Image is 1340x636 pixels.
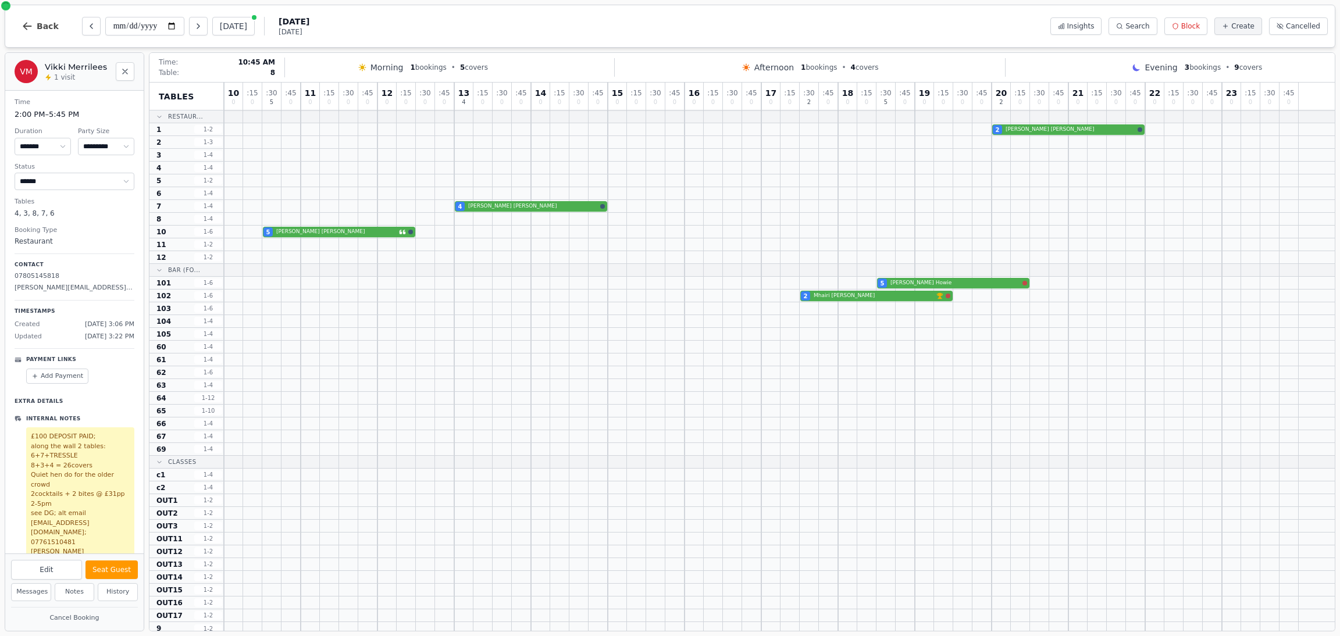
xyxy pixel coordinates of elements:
[156,432,166,441] span: 67
[1125,22,1149,31] span: Search
[194,176,222,185] span: 1 - 2
[515,90,526,97] span: : 45
[238,58,275,67] span: 10:45 AM
[194,598,222,607] span: 1 - 2
[247,90,258,97] span: : 15
[439,90,450,97] span: : 45
[85,320,134,330] span: [DATE] 3:06 PM
[385,99,389,105] span: 0
[1091,90,1102,97] span: : 15
[279,27,309,37] span: [DATE]
[194,624,222,633] span: 1 - 2
[156,355,166,365] span: 61
[807,99,811,105] span: 2
[194,432,222,441] span: 1 - 4
[194,138,222,147] span: 1 - 3
[15,271,134,281] p: 07805145818
[156,342,166,352] span: 60
[1067,22,1095,31] span: Insights
[1191,99,1195,105] span: 0
[1210,99,1214,105] span: 0
[496,90,507,97] span: : 30
[194,585,222,594] span: 1 - 2
[635,99,638,105] span: 0
[539,99,542,105] span: 0
[846,99,849,105] span: 0
[156,470,165,480] span: c1
[15,98,134,108] dt: Time
[1264,90,1275,97] span: : 30
[1249,99,1252,105] span: 0
[194,125,222,134] span: 1 - 2
[15,208,134,219] dd: 4, 3, 8, 7, 6
[1145,62,1177,73] span: Evening
[399,228,406,235] svg: Customer message
[1286,22,1320,31] span: Cancelled
[519,99,523,105] span: 0
[156,394,166,403] span: 64
[938,90,949,97] span: : 15
[156,509,177,518] span: OUT2
[15,283,134,293] p: [PERSON_NAME][EMAIL_ADDRESS][PERSON_NAME][DOMAIN_NAME]
[669,90,680,97] span: : 45
[156,278,171,288] span: 101
[156,406,166,416] span: 65
[1226,89,1237,97] span: 23
[1229,99,1233,105] span: 0
[11,611,138,626] button: Cancel Booking
[558,99,561,105] span: 0
[168,266,200,274] span: Bar (Fo...
[500,99,504,105] span: 0
[26,415,81,423] p: Internal Notes
[1006,126,1135,134] span: [PERSON_NAME] [PERSON_NAME]
[15,393,134,406] p: Extra Details
[750,99,753,105] span: 0
[156,151,161,160] span: 3
[343,90,354,97] span: : 30
[323,90,334,97] span: : 15
[156,317,171,326] span: 104
[156,253,166,262] span: 12
[194,330,222,338] span: 1 - 4
[1164,17,1207,35] button: Block
[194,317,222,326] span: 1 - 4
[788,99,792,105] span: 0
[270,68,275,77] span: 8
[194,151,222,159] span: 1 - 4
[266,90,277,97] span: : 30
[865,99,868,105] span: 0
[194,304,222,313] span: 1 - 6
[156,521,177,531] span: OUT3
[1033,90,1045,97] span: : 30
[194,381,222,390] span: 1 - 4
[194,611,222,620] span: 1 - 2
[535,89,546,97] span: 14
[1234,63,1262,72] span: covers
[194,368,222,377] span: 1 - 6
[156,176,161,185] span: 5
[156,624,161,633] span: 9
[194,534,222,543] span: 1 - 2
[279,16,309,27] span: [DATE]
[1053,90,1064,97] span: : 45
[156,240,166,249] span: 11
[1185,63,1189,72] span: 3
[1014,90,1025,97] span: : 15
[156,381,166,390] span: 63
[266,228,270,237] span: 5
[1050,17,1102,35] button: Insights
[15,127,71,137] dt: Duration
[462,99,465,105] span: 4
[159,91,194,102] span: Tables
[194,342,222,351] span: 1 - 4
[189,17,208,35] button: Next day
[194,509,222,517] span: 1 - 2
[116,62,134,81] button: Close
[460,63,465,72] span: 5
[468,202,598,210] span: [PERSON_NAME] [PERSON_NAME]
[156,125,161,134] span: 1
[957,90,968,97] span: : 30
[156,445,166,454] span: 69
[194,253,222,262] span: 1 - 2
[1114,99,1118,105] span: 0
